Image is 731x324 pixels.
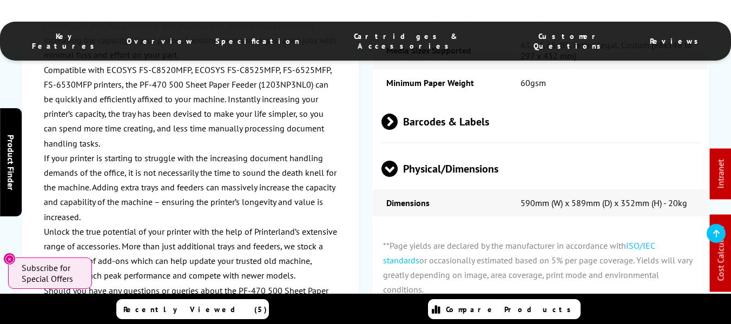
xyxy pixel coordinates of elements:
span: Cartridges & Accessories [321,31,490,51]
a: Cost Calculator [715,226,726,281]
td: Minimum Paper Weight [373,69,507,96]
span: Product Finder [5,134,16,190]
span: Specification [215,36,300,46]
span: Recently Viewed (5) [123,305,267,314]
td: 590mm (W) x 589mm (D) x 352mm (H) - 20kg [507,189,708,216]
button: Close [3,253,16,265]
p: Unlock the true potential of your printer with the help of Printerland’s extensive range of acces... [44,224,337,283]
span: Subscribe for Special Offers [22,262,81,284]
p: If your printer is starting to struggle with the increasing document handling demands of the offi... [44,151,337,224]
td: 60gsm [507,69,708,96]
a: Recently Viewed (5) [116,299,269,319]
a: Intranet [715,160,726,189]
p: Compatible with ECOSYS FS-C8520MFP, ECOSYS FS-C8525MFP, FS-6525MFP, FS-6530MFP printers, the PF-4... [44,63,337,151]
td: Dimensions [373,189,507,216]
span: Key Features [27,31,105,51]
a: Compare Products [428,299,581,319]
p: **Page yields are declared by the manufacturer in accordance with or occasionally estimated based... [372,228,709,308]
a: ISO/IEC standards [383,240,655,266]
span: Customer Questions [512,31,628,51]
span: Reviews [650,36,704,46]
span: Overview [127,36,194,46]
span: Barcodes & Labels [381,102,700,142]
span: Compare Products [446,305,577,314]
span: Physical/Dimensions [381,149,700,189]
